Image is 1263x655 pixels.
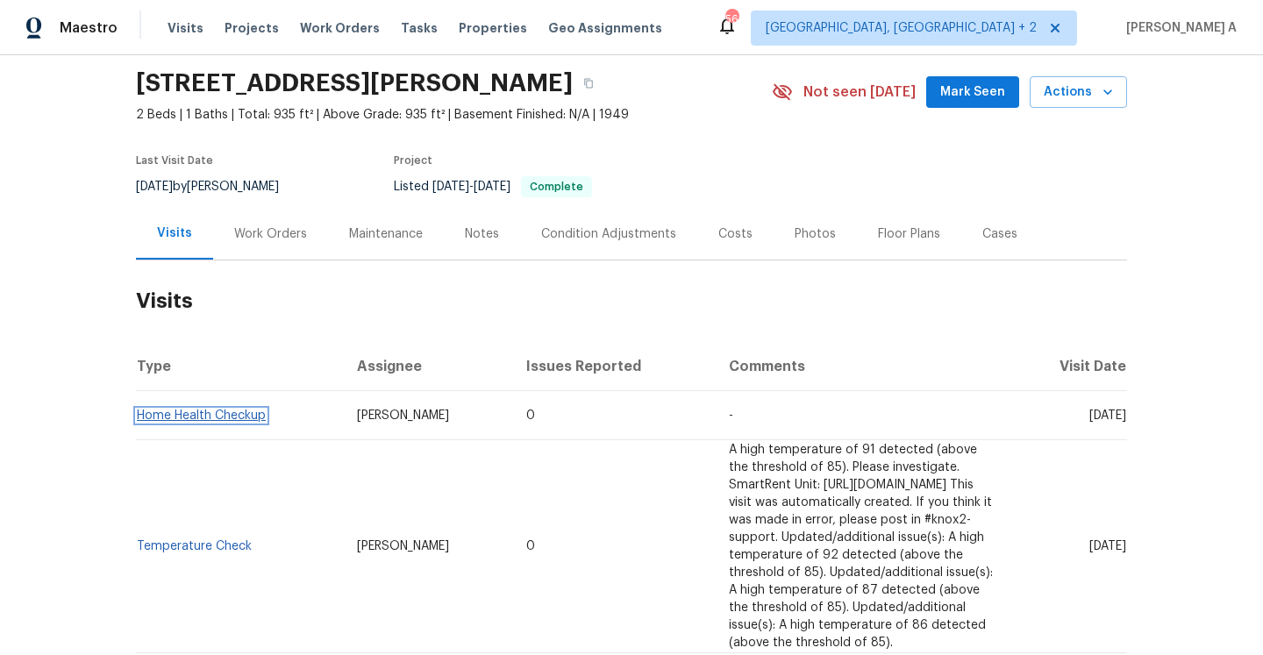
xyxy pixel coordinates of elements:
span: Project [394,155,432,166]
div: Visits [157,224,192,242]
span: 0 [526,540,535,552]
span: 0 [526,409,535,422]
span: Last Visit Date [136,155,213,166]
div: Work Orders [234,225,307,243]
span: [DATE] [136,181,173,193]
a: Temperature Check [137,540,252,552]
span: Listed [394,181,592,193]
div: Costs [718,225,753,243]
div: 56 [725,11,738,28]
span: [GEOGRAPHIC_DATA], [GEOGRAPHIC_DATA] + 2 [766,19,1037,37]
h2: [STREET_ADDRESS][PERSON_NAME] [136,75,573,92]
span: A high temperature of 91 detected (above the threshold of 85). Please investigate. SmartRent Unit... [729,444,993,649]
th: Visit Date [1012,342,1127,391]
span: [DATE] [432,181,469,193]
span: Not seen [DATE] [803,83,916,101]
span: 2 Beds | 1 Baths | Total: 935 ft² | Above Grade: 935 ft² | Basement Finished: N/A | 1949 [136,106,772,124]
th: Type [136,342,343,391]
span: - [432,181,510,193]
span: [PERSON_NAME] [357,409,449,422]
span: Work Orders [300,19,380,37]
span: Mark Seen [940,82,1005,103]
th: Issues Reported [512,342,714,391]
div: Condition Adjustments [541,225,676,243]
span: Geo Assignments [548,19,662,37]
span: Tasks [401,22,438,34]
span: Maestro [60,19,118,37]
button: Copy Address [573,68,604,99]
span: Complete [523,182,590,192]
div: Floor Plans [878,225,940,243]
h2: Visits [136,260,1127,342]
th: Comments [715,342,1012,391]
button: Mark Seen [926,76,1019,109]
span: Visits [168,19,203,37]
th: Assignee [343,342,513,391]
span: Actions [1044,82,1113,103]
a: Home Health Checkup [137,409,266,422]
span: [DATE] [1089,540,1126,552]
span: [DATE] [474,181,510,193]
span: Properties [459,19,527,37]
span: - [729,409,733,422]
span: Projects [225,19,279,37]
button: Actions [1030,76,1127,109]
div: by [PERSON_NAME] [136,176,300,197]
span: [PERSON_NAME] [357,540,449,552]
div: Photos [795,225,836,243]
span: [DATE] [1089,409,1126,422]
div: Cases [982,225,1017,243]
div: Maintenance [349,225,423,243]
span: [PERSON_NAME] A [1119,19,1237,37]
div: Notes [465,225,499,243]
